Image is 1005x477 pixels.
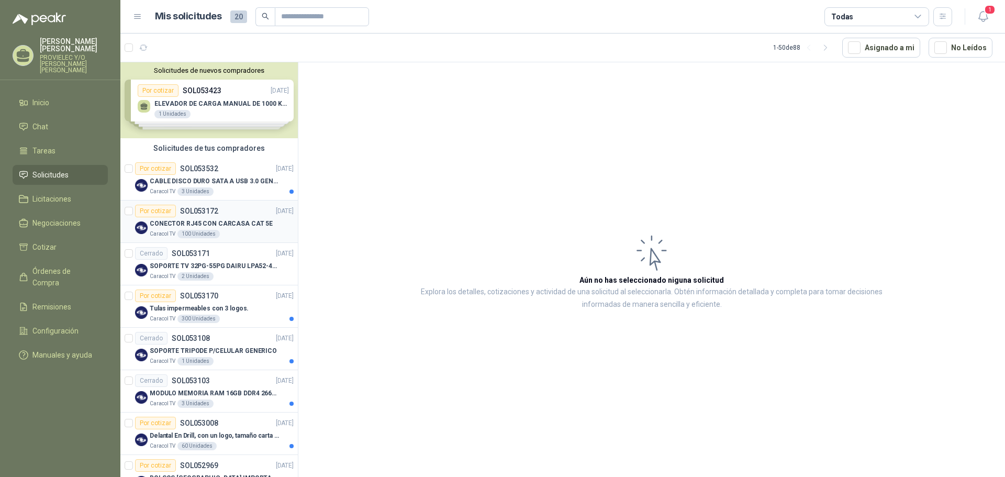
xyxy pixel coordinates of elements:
a: Cotizar [13,237,108,257]
p: [DATE] [276,164,294,174]
button: Solicitudes de nuevos compradores [125,66,294,74]
a: Por cotizarSOL053008[DATE] Company LogoDelantal En Drill, con un logo, tamaño carta 1 tinta (Se e... [120,413,298,455]
p: SOL053108 [172,335,210,342]
div: Por cotizar [135,459,176,472]
p: MODULO MEMORIA RAM 16GB DDR4 2666 MHZ - PORTATIL [150,389,280,398]
img: Company Logo [135,349,148,361]
button: 1 [974,7,992,26]
p: SOPORTE TV 32PG-55PG DAIRU LPA52-446KIT2 [150,261,280,271]
p: [DATE] [276,334,294,343]
img: Company Logo [135,434,148,446]
p: Caracol TV [150,315,175,323]
img: Company Logo [135,179,148,192]
div: 1 - 50 de 88 [773,39,834,56]
img: Company Logo [135,391,148,404]
p: Caracol TV [150,272,175,281]
p: CONECTOR RJ45 CON CARCASA CAT 5E [150,219,273,229]
img: Logo peakr [13,13,66,25]
div: 1 Unidades [177,357,214,365]
div: Cerrado [135,374,167,387]
p: [DATE] [276,291,294,301]
p: SOL053172 [180,207,218,215]
a: Negociaciones [13,213,108,233]
p: [DATE] [276,461,294,471]
p: Caracol TV [150,400,175,408]
a: Por cotizarSOL053170[DATE] Company LogoTulas impermeables con 3 logos.Caracol TV300 Unidades [120,285,298,328]
a: CerradoSOL053103[DATE] Company LogoMODULO MEMORIA RAM 16GB DDR4 2666 MHZ - PORTATILCaracol TV3 Un... [120,370,298,413]
span: Órdenes de Compra [32,265,98,289]
p: SOL053008 [180,419,218,427]
a: Configuración [13,321,108,341]
a: Por cotizarSOL053532[DATE] Company LogoCABLE DISCO DURO SATA A USB 3.0 GENERICOCaracol TV3 Unidades [120,158,298,201]
p: SOL053532 [180,165,218,172]
h3: Aún no has seleccionado niguna solicitud [579,274,724,286]
div: Solicitudes de nuevos compradoresPor cotizarSOL053423[DATE] ELEVADOR DE CARGA MANUAL DE 1000 KLS1... [120,62,298,138]
span: 1 [984,5,996,15]
div: Solicitudes de tus compradores [120,138,298,158]
a: CerradoSOL053171[DATE] Company LogoSOPORTE TV 32PG-55PG DAIRU LPA52-446KIT2Caracol TV2 Unidades [120,243,298,285]
a: Licitaciones [13,189,108,209]
div: Por cotizar [135,417,176,429]
a: Remisiones [13,297,108,317]
span: Manuales y ayuda [32,349,92,361]
a: Manuales y ayuda [13,345,108,365]
p: Caracol TV [150,442,175,450]
p: Delantal En Drill, con un logo, tamaño carta 1 tinta (Se envia enlacen, como referencia) [150,431,280,441]
span: Chat [32,121,48,132]
img: Company Logo [135,264,148,276]
p: Tulas impermeables con 3 logos. [150,304,249,314]
div: 3 Unidades [177,187,214,196]
button: Asignado a mi [842,38,920,58]
span: Cotizar [32,241,57,253]
a: Inicio [13,93,108,113]
div: Todas [831,11,853,23]
span: Tareas [32,145,55,157]
div: 60 Unidades [177,442,217,450]
div: Por cotizar [135,205,176,217]
span: Solicitudes [32,169,69,181]
p: SOL052969 [180,462,218,469]
p: [DATE] [276,206,294,216]
a: Por cotizarSOL053172[DATE] Company LogoCONECTOR RJ45 CON CARCASA CAT 5ECaracol TV100 Unidades [120,201,298,243]
p: Explora los detalles, cotizaciones y actividad de una solicitud al seleccionarla. Obtén informaci... [403,286,900,311]
div: 300 Unidades [177,315,220,323]
p: Caracol TV [150,357,175,365]
a: Órdenes de Compra [13,261,108,293]
p: [DATE] [276,249,294,259]
p: CABLE DISCO DURO SATA A USB 3.0 GENERICO [150,176,280,186]
span: Inicio [32,97,49,108]
p: SOL053170 [180,292,218,299]
p: [DATE] [276,418,294,428]
h1: Mis solicitudes [155,9,222,24]
span: Remisiones [32,301,71,313]
a: Tareas [13,141,108,161]
div: Por cotizar [135,162,176,175]
img: Company Logo [135,306,148,319]
p: PROVIELEC Y/O [PERSON_NAME] [PERSON_NAME] [40,54,108,73]
p: [DATE] [276,376,294,386]
a: Chat [13,117,108,137]
div: Cerrado [135,247,167,260]
span: Configuración [32,325,79,337]
p: SOL053103 [172,377,210,384]
div: 3 Unidades [177,400,214,408]
span: Negociaciones [32,217,81,229]
div: Cerrado [135,332,167,345]
span: 20 [230,10,247,23]
p: Caracol TV [150,230,175,238]
a: Solicitudes [13,165,108,185]
div: Por cotizar [135,290,176,302]
button: No Leídos [929,38,992,58]
div: 2 Unidades [177,272,214,281]
a: CerradoSOL053108[DATE] Company LogoSOPORTE TRIPODE P/CELULAR GENERICOCaracol TV1 Unidades [120,328,298,370]
div: 100 Unidades [177,230,220,238]
p: SOPORTE TRIPODE P/CELULAR GENERICO [150,346,277,356]
span: Licitaciones [32,193,71,205]
span: search [262,13,269,20]
img: Company Logo [135,221,148,234]
p: SOL053171 [172,250,210,257]
p: Caracol TV [150,187,175,196]
p: [PERSON_NAME] [PERSON_NAME] [40,38,108,52]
